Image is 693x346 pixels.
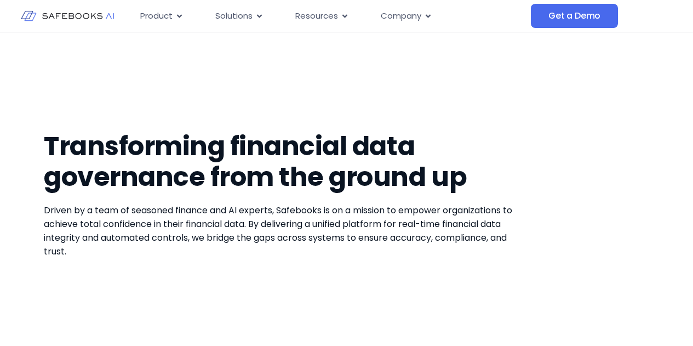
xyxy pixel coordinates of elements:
div: Menu Toggle [131,5,531,27]
span: Resources [295,10,338,22]
span: Get a Demo [548,10,600,21]
span: Driven by a team of seasoned finance and AI experts, Safebooks is on a mission to empower organiz... [44,204,512,258]
h1: Transforming financial data governance from the ground up [44,131,528,192]
span: Company [381,10,421,22]
span: Product [140,10,173,22]
span: Solutions [215,10,253,22]
a: Get a Demo [531,4,618,28]
nav: Menu [131,5,531,27]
